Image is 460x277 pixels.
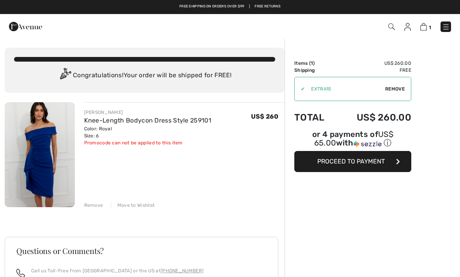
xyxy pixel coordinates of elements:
[336,104,411,131] td: US$ 260.00
[429,25,431,30] span: 1
[294,60,336,67] td: Items ( )
[420,22,431,31] a: 1
[294,104,336,131] td: Total
[111,202,155,209] div: Move to Wishlist
[305,77,385,101] input: Promo code
[294,131,411,148] div: or 4 payments of with
[385,85,405,92] span: Remove
[336,67,411,74] td: Free
[84,139,211,146] div: Promocode can not be applied to this item
[179,4,244,9] a: Free shipping on orders over $99
[249,4,250,9] span: |
[57,68,73,83] img: Congratulation2.svg
[314,130,393,147] span: US$ 65.00
[295,85,305,92] div: ✔
[442,23,450,31] img: Menu
[420,23,427,30] img: Shopping Bag
[294,67,336,74] td: Shipping
[84,202,103,209] div: Remove
[354,140,382,147] img: Sezzle
[311,60,313,66] span: 1
[294,131,411,151] div: or 4 payments ofUS$ 65.00withSezzle Click to learn more about Sezzle
[16,247,267,255] h3: Questions or Comments?
[294,151,411,172] button: Proceed to Payment
[251,113,278,120] span: US$ 260
[9,19,42,34] img: 1ère Avenue
[336,60,411,67] td: US$ 260.00
[14,68,275,83] div: Congratulations! Your order will be shipped for FREE!
[5,102,75,207] img: Knee-Length Bodycon Dress Style 259101
[161,268,203,273] a: [PHONE_NUMBER]
[317,158,385,165] span: Proceed to Payment
[9,22,42,30] a: 1ère Avenue
[388,23,395,30] img: Search
[84,125,211,139] div: Color: Royal Size: 6
[84,117,211,124] a: Knee-Length Bodycon Dress Style 259101
[84,109,211,116] div: [PERSON_NAME]
[404,23,411,31] img: My Info
[31,267,203,274] p: Call us Toll-Free from [GEOGRAPHIC_DATA] or the US at
[255,4,281,9] a: Free Returns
